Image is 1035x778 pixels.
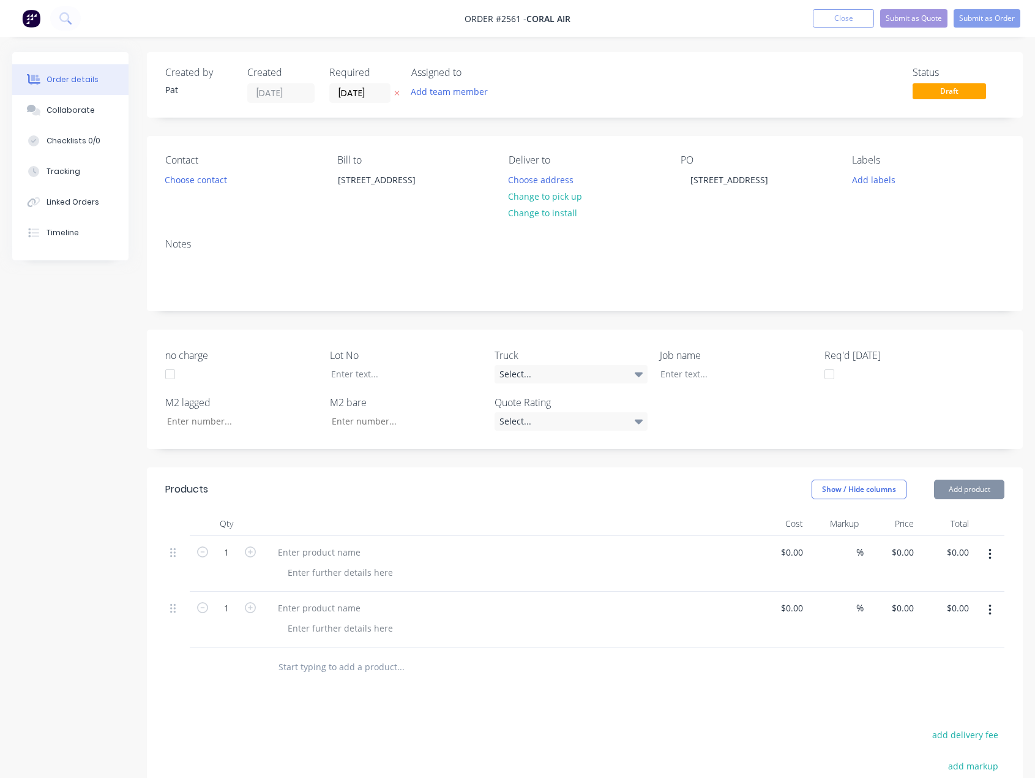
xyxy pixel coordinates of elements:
[411,67,534,78] div: Assigned to
[278,655,523,679] input: Start typing to add a product...
[681,154,833,166] div: PO
[327,171,450,210] div: [STREET_ADDRESS]
[954,9,1020,28] button: Submit as Order
[12,64,129,95] button: Order details
[495,348,648,363] label: Truck
[864,512,919,536] div: Price
[824,348,977,363] label: Req'd [DATE]
[12,95,129,126] button: Collaborate
[165,238,1004,250] div: Notes
[12,156,129,187] button: Tracking
[338,172,439,189] div: [STREET_ADDRESS]
[880,9,947,28] button: Submit as Quote
[941,758,1004,774] button: add markup
[925,727,1004,743] button: add delivery fee
[47,105,95,116] div: Collaborate
[845,171,902,187] button: Add labels
[159,171,234,187] button: Choose contact
[495,365,648,383] div: Select...
[47,197,99,208] div: Linked Orders
[165,348,318,363] label: no charge
[190,512,263,536] div: Qty
[808,512,863,536] div: Markup
[329,67,397,78] div: Required
[856,601,864,615] span: %
[321,412,483,431] input: Enter number...
[165,83,233,96] div: Pat
[502,205,584,221] button: Change to install
[502,188,589,205] button: Change to pick up
[405,83,495,100] button: Add team member
[47,135,100,146] div: Checklists 0/0
[856,545,864,559] span: %
[337,154,490,166] div: Bill to
[919,512,974,536] div: Total
[12,126,129,156] button: Checklists 0/0
[681,171,778,189] div: [STREET_ADDRESS]
[526,13,570,25] span: Coral Air
[812,480,906,499] button: Show / Hide columns
[165,67,233,78] div: Created by
[753,512,808,536] div: Cost
[330,395,483,410] label: M2 bare
[165,395,318,410] label: M2 lagged
[495,412,648,431] div: Select...
[47,227,79,238] div: Timeline
[913,83,986,99] span: Draft
[465,13,526,25] span: Order #2561 -
[157,412,318,431] input: Enter number...
[47,74,99,85] div: Order details
[330,348,483,363] label: Lot No
[165,482,208,497] div: Products
[813,9,874,28] button: Close
[47,166,80,177] div: Tracking
[12,187,129,217] button: Linked Orders
[913,67,1004,78] div: Status
[852,154,1004,166] div: Labels
[247,67,315,78] div: Created
[22,9,40,28] img: Factory
[660,348,813,363] label: Job name
[509,154,661,166] div: Deliver to
[502,171,580,187] button: Choose address
[165,154,318,166] div: Contact
[495,395,648,410] label: Quote Rating
[411,83,495,100] button: Add team member
[934,480,1004,499] button: Add product
[12,217,129,248] button: Timeline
